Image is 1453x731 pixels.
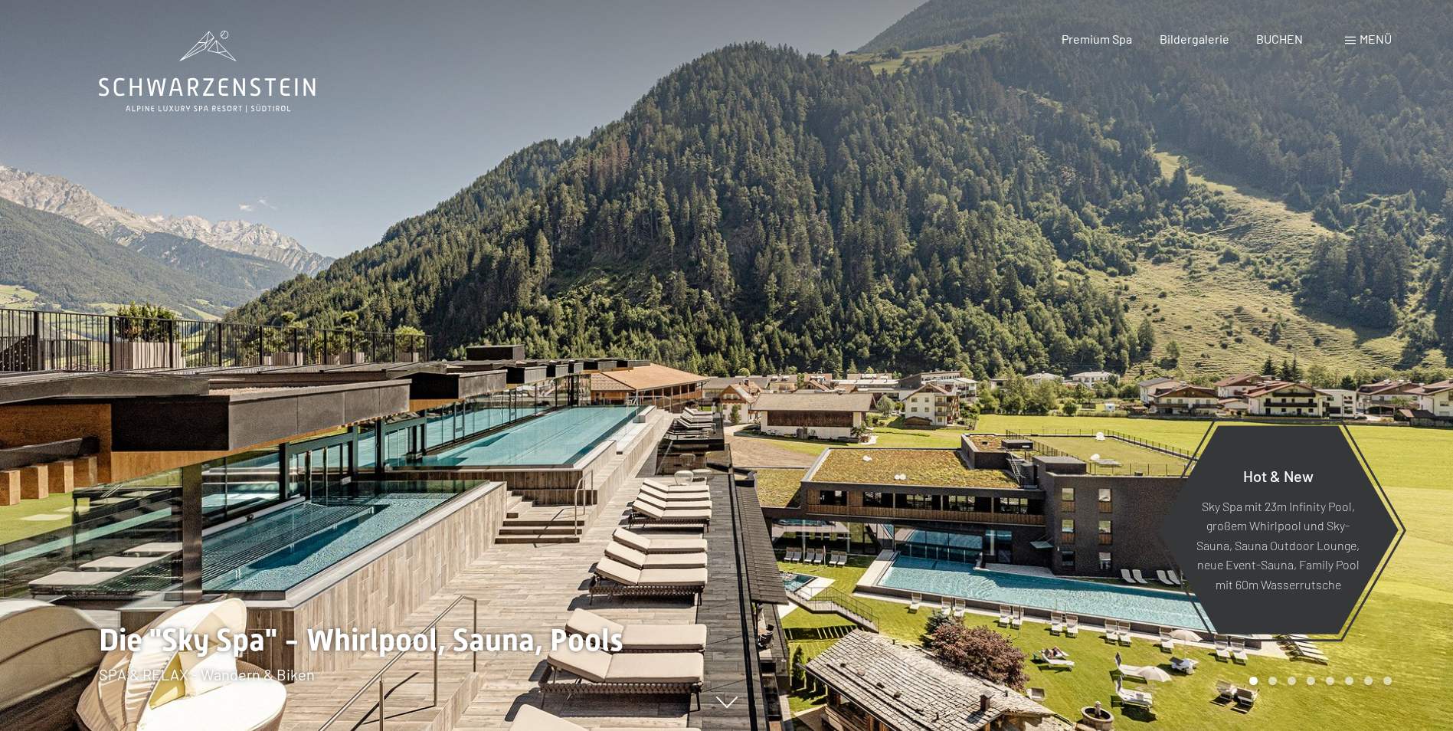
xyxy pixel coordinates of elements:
div: Carousel Page 4 [1307,677,1315,685]
span: Einwilligung Marketing* [580,402,706,418]
div: Carousel Page 7 [1364,677,1373,685]
span: Menü [1360,31,1392,46]
a: Premium Spa [1062,31,1132,46]
a: Hot & New Sky Spa mit 23m Infinity Pool, großem Whirlpool und Sky-Sauna, Sauna Outdoor Lounge, ne... [1157,425,1399,635]
div: Carousel Page 8 [1383,677,1392,685]
div: Carousel Pagination [1244,677,1392,685]
a: BUCHEN [1256,31,1303,46]
div: Carousel Page 6 [1345,677,1353,685]
div: Carousel Page 3 [1288,677,1296,685]
a: Bildergalerie [1160,31,1229,46]
div: Carousel Page 5 [1326,677,1334,685]
div: Carousel Page 1 (Current Slide) [1249,677,1258,685]
div: Carousel Page 2 [1268,677,1277,685]
span: Hot & New [1243,466,1314,484]
p: Sky Spa mit 23m Infinity Pool, großem Whirlpool und Sky-Sauna, Sauna Outdoor Lounge, neue Event-S... [1195,496,1361,594]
